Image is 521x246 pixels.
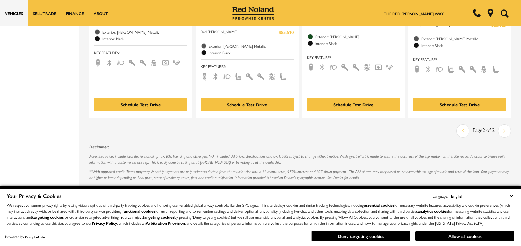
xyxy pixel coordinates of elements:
div: Schedule Test Drive - Used 2024 INEOS Grenadier Wagon With Navigation & 4WD [94,98,187,111]
span: Fog Lights [329,64,337,70]
button: Open the search field [498,0,511,26]
span: Exterior: [PERSON_NAME] Metallic [421,35,506,42]
a: Privacy Policy [92,220,117,226]
a: previous page [457,125,469,137]
div: Language: [433,194,448,198]
span: Interior Accents [128,59,136,65]
span: Fog Lights [435,66,443,72]
span: Your Privacy & Cookies [7,192,62,200]
strong: Arbitration Provision [146,220,185,226]
span: Interior: Black [102,35,187,42]
span: Interior Accents [341,64,349,70]
span: Lane Warning [268,73,276,79]
strong: targeting cookies [32,214,64,220]
span: Exterior: [PERSON_NAME] [315,33,400,40]
img: Red Noland Pre-Owned [232,7,274,20]
span: $85,510 [279,29,294,36]
span: Lane Warning [480,66,488,72]
div: Schedule Test Drive [333,102,373,108]
div: Schedule Test Drive [121,102,161,108]
span: Red [PERSON_NAME] [201,29,279,36]
p: Advertised Prices include local dealer handling. Tax, title, licensing and other fees NOT include... [89,153,511,165]
span: Heated Seats [447,66,455,72]
strong: functional cookies [122,208,155,214]
span: Interior Accents [245,73,253,79]
div: Powered by [5,235,45,239]
span: Navigation Sys [162,59,169,65]
strong: essential cookies [364,202,394,208]
span: Lane Warning [363,64,371,70]
span: Heated Seats [234,73,242,79]
a: Red Noland Pre-Owned [232,9,274,16]
span: Fog Lights [117,59,125,65]
span: Key Features : [201,63,294,70]
span: Backup Camera [307,64,315,70]
span: Exterior: [PERSON_NAME] Metallic [209,43,294,49]
span: Keyless Entry [352,64,360,70]
span: Interior Accents [458,66,466,72]
div: Schedule Test Drive [227,102,267,108]
span: Keyless Entry [469,66,477,72]
span: Navigation Sys [374,64,382,70]
span: Key Features : [413,56,506,63]
p: We respect consumer privacy rights by letting visitors opt out of third-party tracking cookies an... [7,202,514,226]
div: Schedule Test Drive - Used 2024 INEOS Grenadier Trialmaster Edition With Navigation & 4WD [307,98,400,111]
span: Keyless Entry [139,59,147,65]
span: Leather Seats [279,73,287,79]
span: Parking Assist [173,59,181,65]
a: The Red [PERSON_NAME] Way [384,11,444,17]
a: Red [PERSON_NAME] $85,510 [201,29,294,36]
strong: Disclaimer: [89,144,109,149]
span: Interior: Black [315,40,400,47]
span: Parking Assist [386,64,393,70]
span: Lane Warning [150,59,158,65]
span: Leather Seats [492,66,500,72]
span: Keyless Entry [257,73,265,79]
select: Language Select [449,192,514,200]
div: Page 2 of 2 [469,124,498,138]
div: Schedule Test Drive - Used 2024 INEOS Grenadier Fieldmaster Edition With Navigation & 4WD [201,98,294,111]
span: Key Features : [307,54,400,61]
div: Schedule Test Drive - Used 2024 INEOS Grenadier Fieldmaster Edition With Navigation & 4WD [413,98,506,111]
span: Interior: Black [209,49,294,56]
strong: analytics cookies [418,208,448,214]
span: Backup Camera [413,66,421,72]
div: Schedule Test Drive [440,102,480,108]
span: Backup Camera [94,59,102,65]
button: Allow all cookies [415,231,514,241]
p: **With approved credit. Terms may vary. Monthly payments are only estimates derived from the vehi... [89,169,511,181]
span: Bluetooth [105,59,113,65]
span: Bluetooth [424,66,432,72]
span: Fog Lights [223,73,231,79]
a: ComplyAuto [25,235,45,239]
span: Bluetooth [318,64,326,70]
span: Key Features : [94,49,187,56]
span: Bluetooth [212,73,220,79]
strong: targeting cookies [143,214,174,220]
span: Interior: Black [421,42,506,49]
button: Deny targeting cookies [311,231,410,241]
span: Exterior: [PERSON_NAME] Metallic [102,29,187,35]
span: Backup Camera [201,73,208,79]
